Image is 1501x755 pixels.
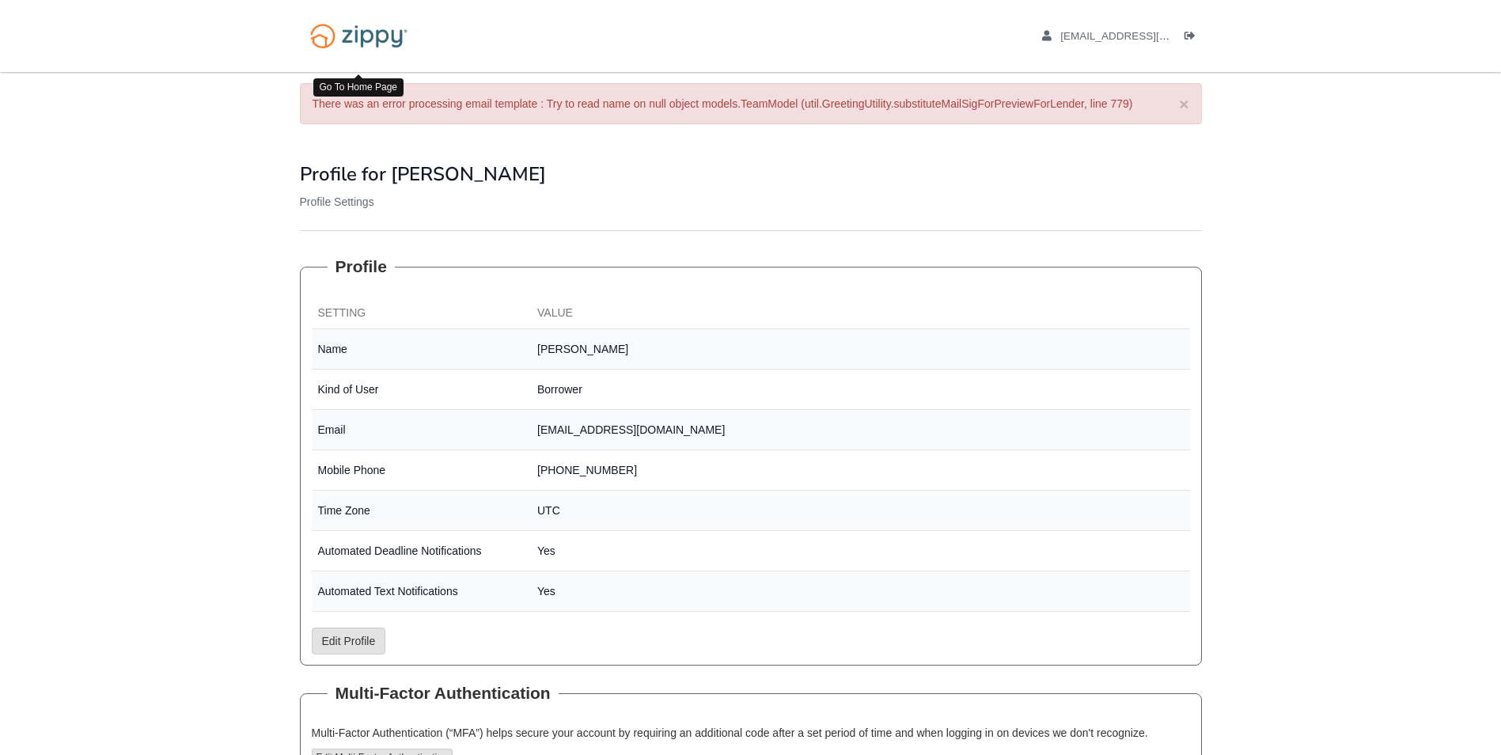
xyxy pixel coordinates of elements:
[312,370,532,410] td: Kind of User
[312,628,386,654] a: Edit Profile
[1185,30,1202,46] a: Log out
[531,450,1190,491] td: [PHONE_NUMBER]
[531,531,1190,571] td: Yes
[300,83,1202,124] div: There was an error processing email template : Try to read name on null object models.TeamModel (...
[300,194,1202,210] p: Profile Settings
[312,531,532,571] td: Automated Deadline Notifications
[1042,30,1242,46] a: edit profile
[328,255,395,279] legend: Profile
[312,410,532,450] td: Email
[300,16,418,56] img: Logo
[312,491,532,531] td: Time Zone
[531,370,1190,410] td: Borrower
[1179,96,1188,112] button: ×
[531,298,1190,329] th: Value
[312,298,532,329] th: Setting
[531,491,1190,531] td: UTC
[328,681,559,705] legend: Multi-Factor Authentication
[312,571,532,612] td: Automated Text Notifications
[313,78,404,97] div: Go To Home Page
[1060,30,1241,42] span: dsmith012698@gmail.com
[312,725,1190,741] p: Multi-Factor Authentication (“MFA”) helps secure your account by requiring an additional code aft...
[531,571,1190,612] td: Yes
[312,450,532,491] td: Mobile Phone
[531,329,1190,370] td: [PERSON_NAME]
[300,164,1202,184] h1: Profile for [PERSON_NAME]
[312,329,532,370] td: Name
[531,410,1190,450] td: [EMAIL_ADDRESS][DOMAIN_NAME]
